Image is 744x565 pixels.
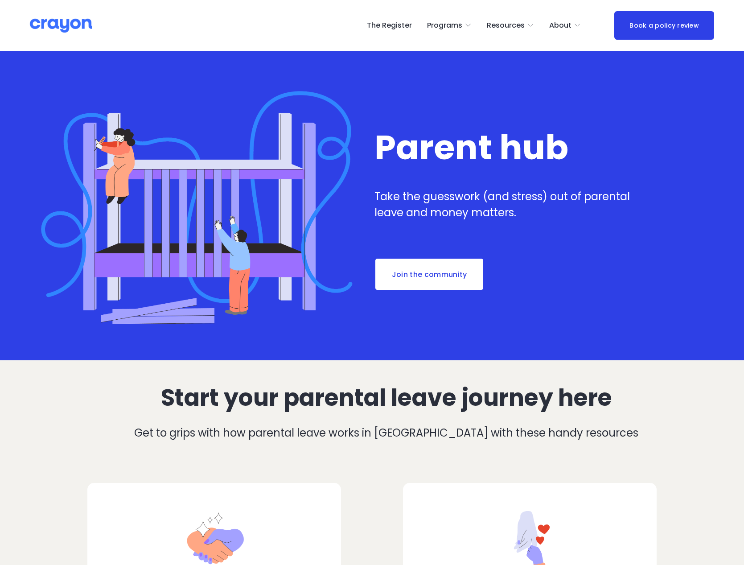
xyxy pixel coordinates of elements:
a: folder dropdown [487,18,534,33]
span: Programs [427,19,462,32]
span: Resources [487,19,525,32]
a: Book a policy review [614,11,714,40]
h1: Parent hub [374,130,657,165]
a: The Register [367,18,412,33]
img: Crayon [30,18,92,33]
h2: Start your parental leave journey here [58,385,714,411]
span: About [549,19,571,32]
p: Get to grips with how parental leave works in [GEOGRAPHIC_DATA] with these handy resources [58,425,714,441]
p: Take the guesswork (and stress) out of parental leave and money matters. [374,189,657,221]
a: folder dropdown [549,18,581,33]
a: folder dropdown [427,18,472,33]
a: Join the community [374,258,484,291]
